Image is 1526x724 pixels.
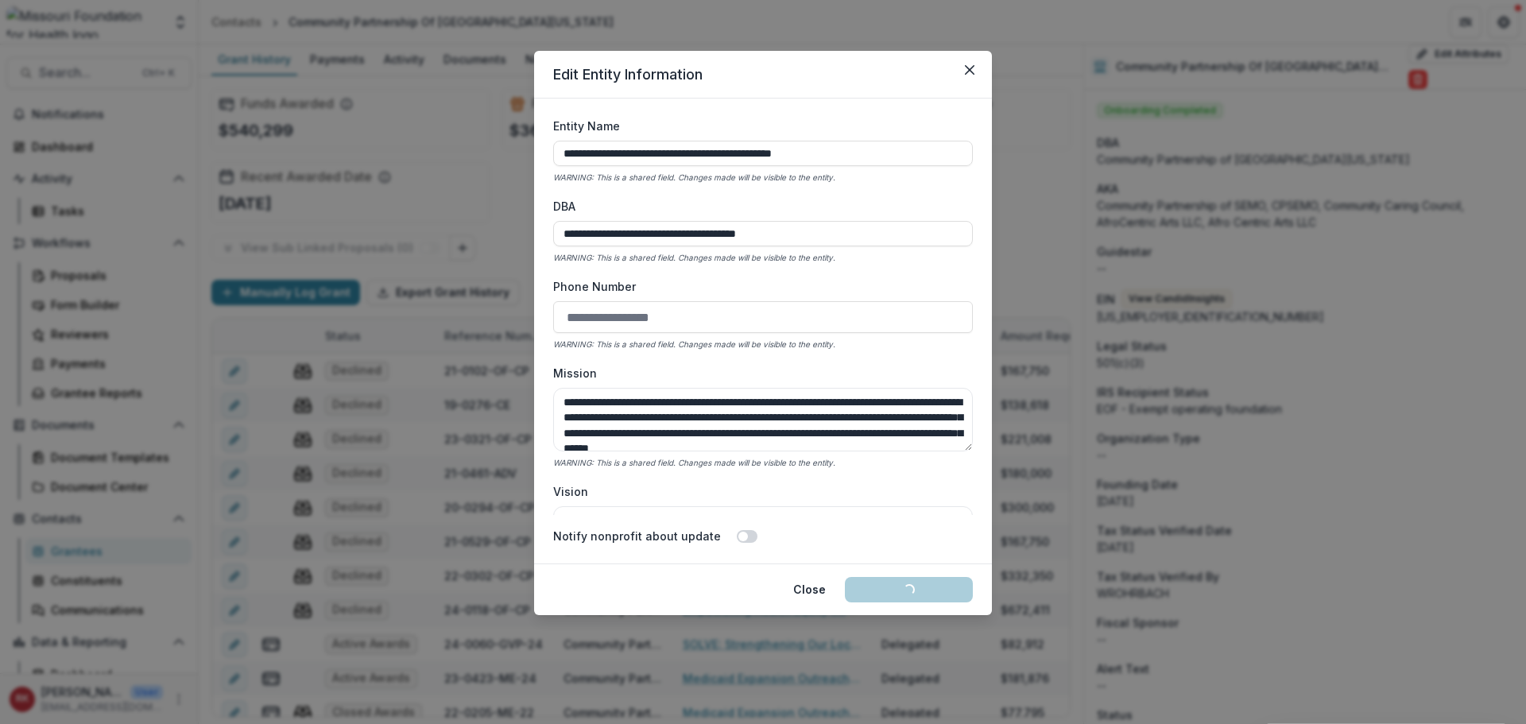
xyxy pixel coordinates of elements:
[957,57,982,83] button: Close
[553,198,963,215] label: DBA
[553,365,963,381] label: Mission
[553,528,721,544] label: Notify nonprofit about update
[784,577,835,602] button: Close
[553,253,835,262] i: WARNING: This is a shared field. Changes made will be visible to the entity.
[553,458,835,467] i: WARNING: This is a shared field. Changes made will be visible to the entity.
[553,339,835,349] i: WARNING: This is a shared field. Changes made will be visible to the entity.
[553,483,963,500] label: Vision
[553,118,963,134] label: Entity Name
[534,51,992,99] header: Edit Entity Information
[553,278,963,295] label: Phone Number
[553,172,835,182] i: WARNING: This is a shared field. Changes made will be visible to the entity.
